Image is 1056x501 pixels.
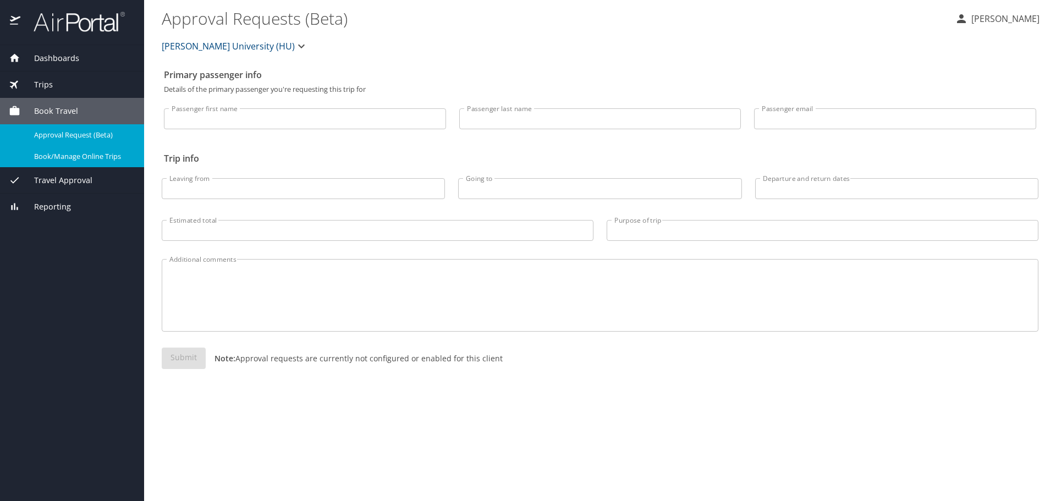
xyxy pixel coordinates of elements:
[162,38,295,54] span: [PERSON_NAME] University (HU)
[10,11,21,32] img: icon-airportal.png
[164,150,1036,167] h2: Trip info
[20,105,78,117] span: Book Travel
[162,1,946,35] h1: Approval Requests (Beta)
[157,35,312,57] button: [PERSON_NAME] University (HU)
[164,66,1036,84] h2: Primary passenger info
[206,353,503,364] p: Approval requests are currently not configured or enabled for this client
[20,52,79,64] span: Dashboards
[21,11,125,32] img: airportal-logo.png
[34,151,131,162] span: Book/Manage Online Trips
[20,79,53,91] span: Trips
[34,130,131,140] span: Approval Request (Beta)
[950,9,1044,29] button: [PERSON_NAME]
[20,201,71,213] span: Reporting
[20,174,92,186] span: Travel Approval
[215,353,235,364] strong: Note:
[968,12,1039,25] p: [PERSON_NAME]
[164,86,1036,93] p: Details of the primary passenger you're requesting this trip for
